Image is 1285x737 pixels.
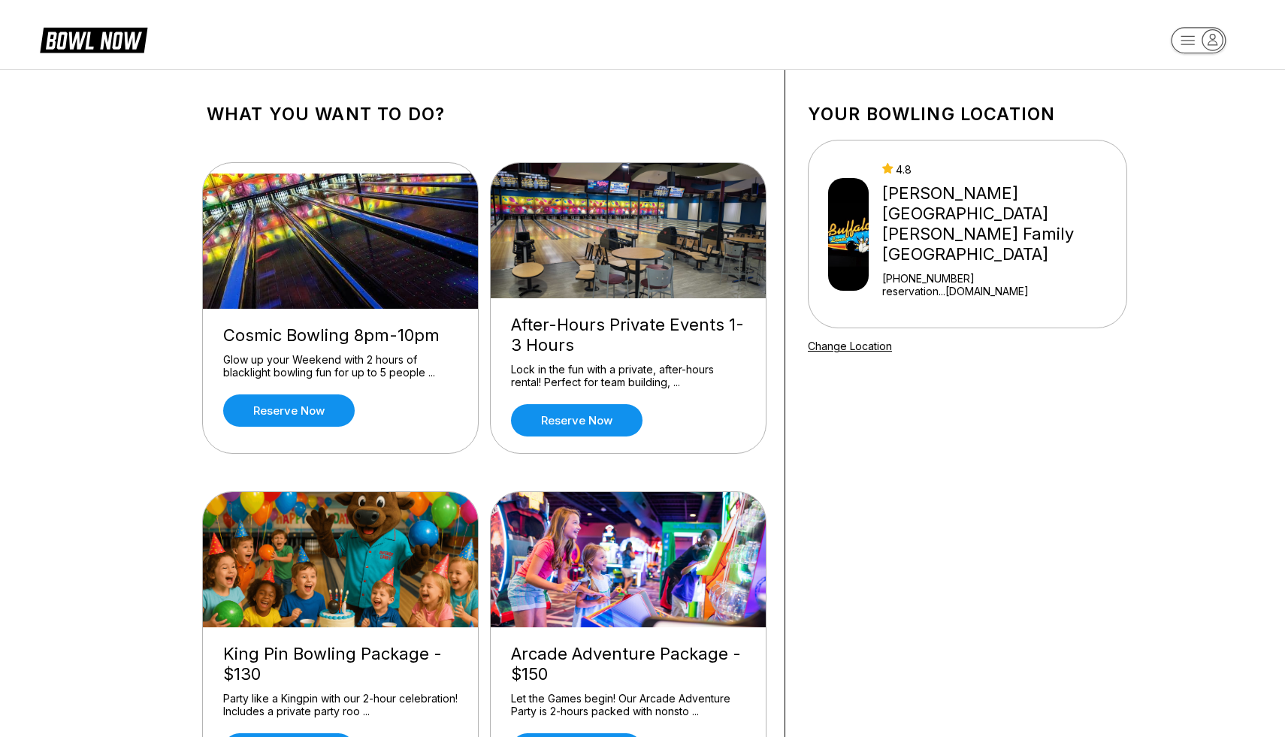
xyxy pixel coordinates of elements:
[223,394,355,427] a: Reserve now
[491,492,767,627] img: Arcade Adventure Package - $150
[223,353,458,379] div: Glow up your Weekend with 2 hours of blacklight bowling fun for up to 5 people ...
[203,174,479,309] img: Cosmic Bowling 8pm-10pm
[203,492,479,627] img: King Pin Bowling Package - $130
[882,163,1120,176] div: 4.8
[223,325,458,346] div: Cosmic Bowling 8pm-10pm
[223,644,458,684] div: King Pin Bowling Package - $130
[882,272,1120,285] div: [PHONE_NUMBER]
[511,363,745,389] div: Lock in the fun with a private, after-hours rental! Perfect for team building, ...
[511,692,745,718] div: Let the Games begin! Our Arcade Adventure Party is 2-hours packed with nonsto ...
[808,340,892,352] a: Change Location
[207,104,762,125] h1: What you want to do?
[511,315,745,355] div: After-Hours Private Events 1-3 Hours
[828,178,869,291] img: Buffaloe Lanes Mebane Family Bowling Center
[511,404,642,436] a: Reserve now
[808,104,1127,125] h1: Your bowling location
[511,644,745,684] div: Arcade Adventure Package - $150
[882,285,1120,298] a: reservation...[DOMAIN_NAME]
[491,163,767,298] img: After-Hours Private Events 1-3 Hours
[223,692,458,718] div: Party like a Kingpin with our 2-hour celebration! Includes a private party roo ...
[882,183,1120,264] div: [PERSON_NAME][GEOGRAPHIC_DATA] [PERSON_NAME] Family [GEOGRAPHIC_DATA]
